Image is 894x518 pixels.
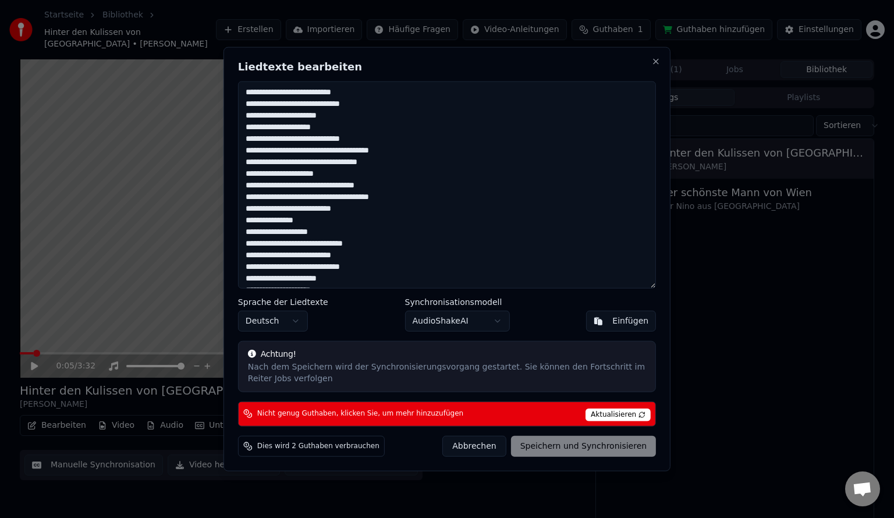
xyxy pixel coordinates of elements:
label: Synchronisationsmodell [405,297,510,306]
button: Abbrechen [442,435,506,456]
span: Dies wird 2 Guthaben verbrauchen [257,441,379,450]
div: Einfügen [612,315,648,327]
span: Nicht genug Guthaben, klicken Sie, um mehr hinzuzufügen [257,409,463,418]
button: Einfügen [586,310,656,331]
label: Sprache der Liedtexte [238,297,328,306]
div: Achtung! [248,348,646,360]
h2: Liedtexte bearbeiten [238,62,656,72]
div: Nach dem Speichern wird der Synchronisierungsvorgang gestartet. Sie können den Fortschritt im Rei... [248,361,646,384]
span: Aktualisieren [586,408,651,421]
